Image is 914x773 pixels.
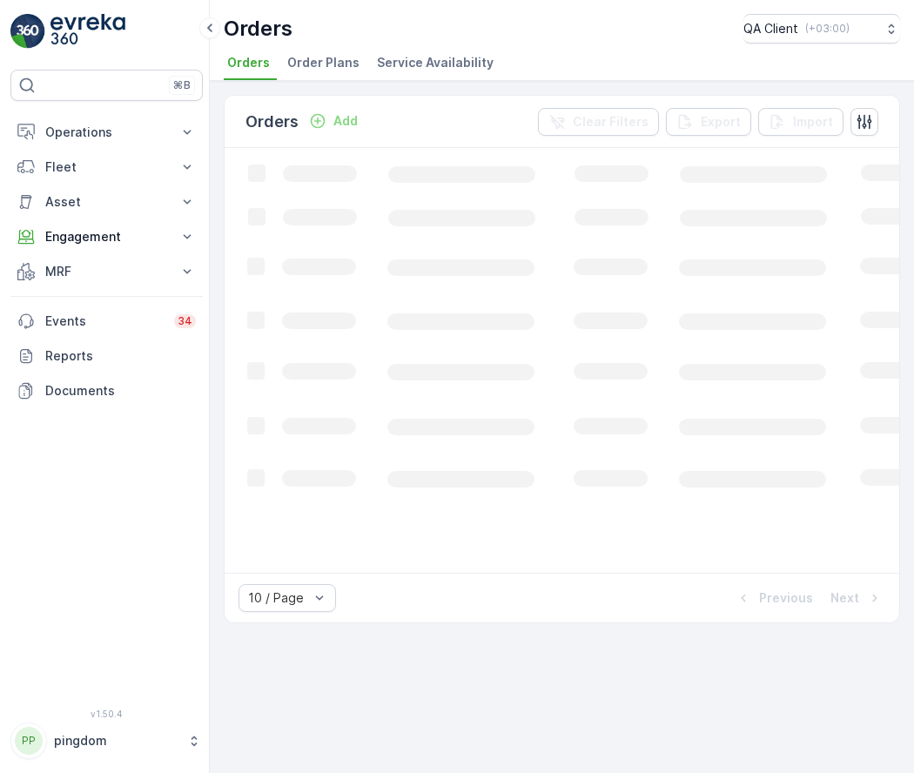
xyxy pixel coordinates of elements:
[10,150,203,185] button: Fleet
[830,589,859,607] p: Next
[50,14,125,49] img: logo_light-DOdMpM7g.png
[287,54,360,71] span: Order Plans
[10,723,203,759] button: PPpingdom
[45,347,196,365] p: Reports
[538,108,659,136] button: Clear Filters
[805,22,850,36] p: ( +03:00 )
[227,54,270,71] span: Orders
[793,113,833,131] p: Import
[10,115,203,150] button: Operations
[173,78,191,92] p: ⌘B
[45,124,168,141] p: Operations
[701,113,741,131] p: Export
[666,108,751,136] button: Export
[45,228,168,245] p: Engagement
[45,313,164,330] p: Events
[54,732,178,749] p: pingdom
[302,111,365,131] button: Add
[10,709,203,719] span: v 1.50.4
[758,108,843,136] button: Import
[10,219,203,254] button: Engagement
[178,314,192,328] p: 34
[245,110,299,134] p: Orders
[829,588,885,608] button: Next
[10,339,203,373] a: Reports
[10,185,203,219] button: Asset
[10,373,203,408] a: Documents
[10,14,45,49] img: logo
[377,54,494,71] span: Service Availability
[333,112,358,130] p: Add
[45,263,168,280] p: MRF
[224,15,292,43] p: Orders
[15,727,43,755] div: PP
[743,20,798,37] p: QA Client
[10,304,203,339] a: Events34
[573,113,649,131] p: Clear Filters
[759,589,813,607] p: Previous
[733,588,815,608] button: Previous
[45,158,168,176] p: Fleet
[743,14,900,44] button: QA Client(+03:00)
[45,382,196,400] p: Documents
[10,254,203,289] button: MRF
[45,193,168,211] p: Asset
